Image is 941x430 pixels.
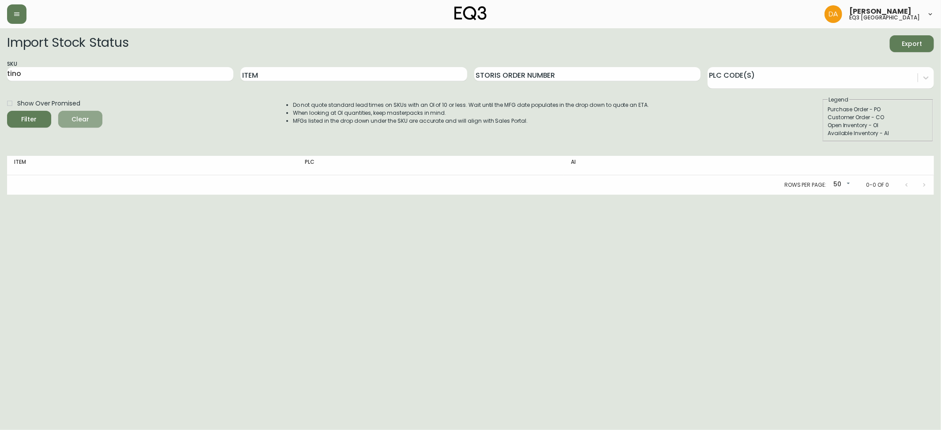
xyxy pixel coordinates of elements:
[7,35,128,52] h2: Import Stock Status
[828,113,928,121] div: Customer Order - CO
[830,177,852,192] div: 50
[784,181,826,189] p: Rows per page:
[564,156,776,175] th: AI
[828,96,849,104] legend: Legend
[7,111,51,128] button: Filter
[293,109,649,117] li: When looking at OI quantities, keep masterpacks in mind.
[293,117,649,125] li: MFGs listed in the drop down under the SKU are accurate and will align with Sales Portal.
[298,156,564,175] th: PLC
[17,99,80,108] span: Show Over Promised
[22,114,37,125] div: Filter
[866,181,889,189] p: 0-0 of 0
[825,5,842,23] img: dd1a7e8db21a0ac8adbf82b84ca05374
[293,101,649,109] li: Do not quote standard lead times on SKUs with an OI of 10 or less. Wait until the MFG date popula...
[58,111,102,128] button: Clear
[849,8,911,15] span: [PERSON_NAME]
[897,38,927,49] span: Export
[7,156,298,175] th: Item
[454,6,487,20] img: logo
[890,35,934,52] button: Export
[828,106,928,113] div: Purchase Order - PO
[828,129,928,137] div: Available Inventory - AI
[828,121,928,129] div: Open Inventory - OI
[849,15,920,20] h5: eq3 [GEOGRAPHIC_DATA]
[65,114,95,125] span: Clear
